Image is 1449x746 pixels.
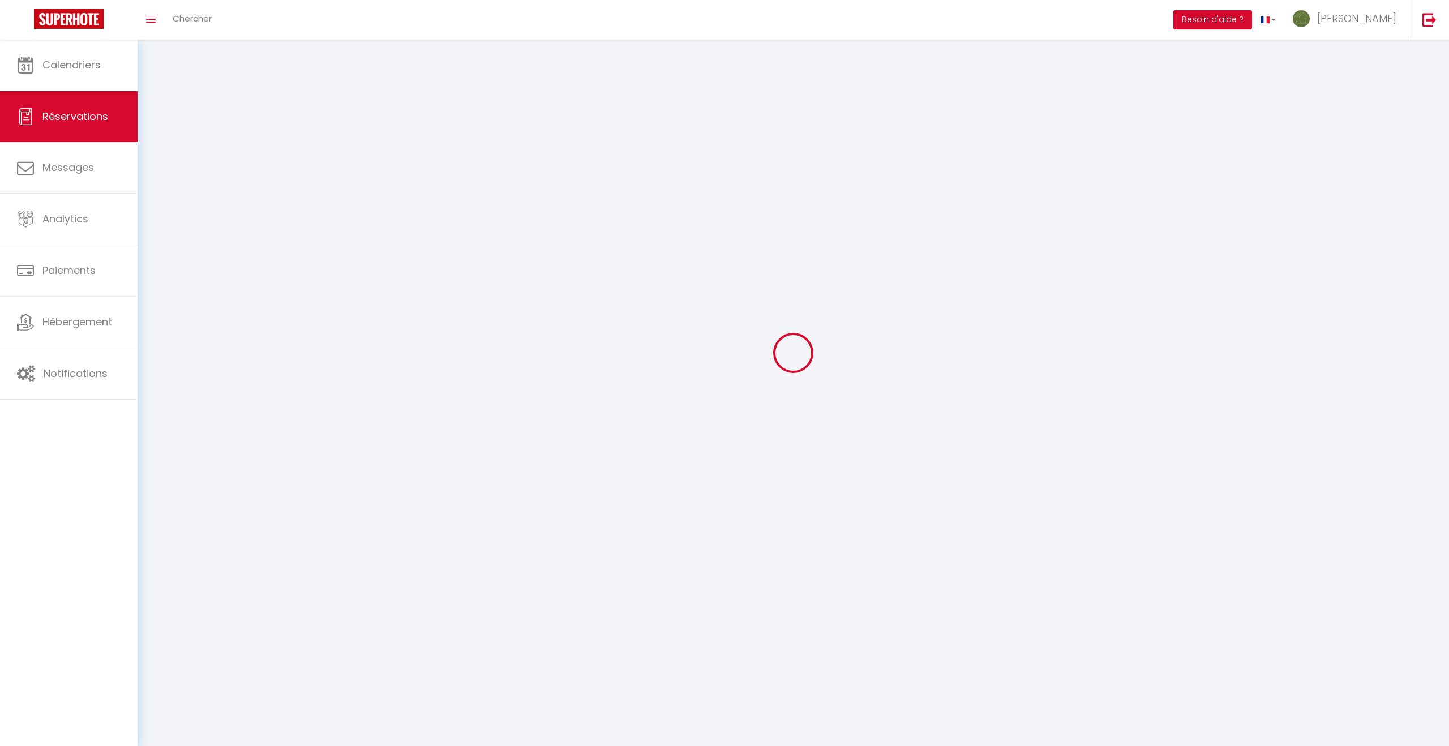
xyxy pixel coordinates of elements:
[42,212,88,226] span: Analytics
[1173,10,1252,29] button: Besoin d'aide ?
[44,366,108,380] span: Notifications
[42,315,112,329] span: Hébergement
[173,12,212,24] span: Chercher
[42,263,96,277] span: Paiements
[42,58,101,72] span: Calendriers
[1317,11,1396,25] span: [PERSON_NAME]
[42,109,108,123] span: Réservations
[1422,12,1437,27] img: logout
[1293,10,1310,27] img: ...
[42,160,94,174] span: Messages
[34,9,104,29] img: Super Booking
